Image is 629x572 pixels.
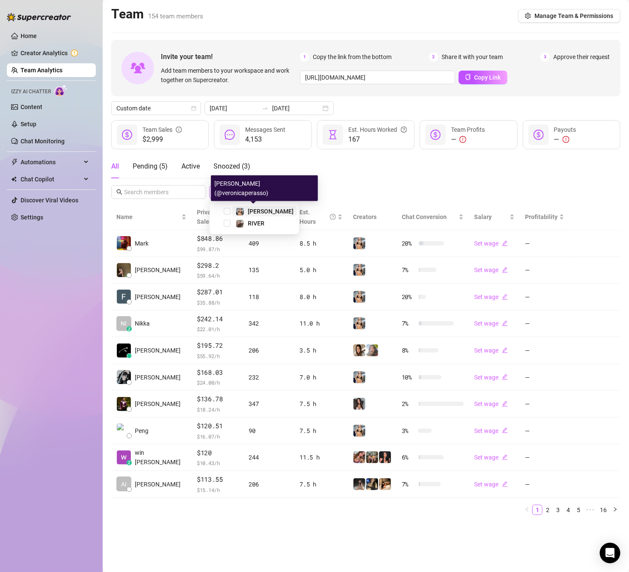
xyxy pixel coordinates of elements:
[533,505,542,515] a: 1
[474,347,508,354] a: Set wageedit
[121,319,127,328] span: NI
[402,265,415,275] span: 7 %
[248,220,264,227] span: RIVER
[133,161,168,172] div: Pending ( 5 )
[402,292,415,302] span: 20 %
[142,134,182,145] span: $2,999
[197,378,238,387] span: $ 24.00 /h
[135,373,181,382] span: [PERSON_NAME]
[197,394,238,404] span: $136.78
[520,311,570,338] td: —
[11,176,17,182] img: Chat Copilot
[401,125,407,134] span: question-circle
[451,134,485,145] div: —
[300,239,343,248] div: 8.5 h
[245,126,285,133] span: Messages Sent
[534,130,544,140] span: dollar-circle
[532,505,543,515] li: 1
[474,320,508,327] a: Set wageedit
[534,12,614,19] span: Manage Team & Permissions
[262,105,269,112] span: swap-right
[121,480,127,489] span: AI
[353,425,365,437] img: Veronica
[353,264,365,276] img: Veronica
[7,13,71,21] img: logo-BBDzfeDw.svg
[21,172,81,186] span: Chat Copilot
[117,263,131,277] img: Ann Margarett R…
[249,239,289,248] div: 409
[21,197,78,204] a: Discover Viral Videos
[465,74,471,80] span: copy
[197,261,238,271] span: $298.2
[300,453,343,462] div: 11.5 h
[300,346,343,355] div: 3.5 h
[176,125,182,134] span: info-circle
[116,212,180,222] span: Name
[300,207,336,226] div: Est. Hours
[135,399,181,409] span: [PERSON_NAME]
[197,474,238,485] span: $113.55
[197,432,238,441] span: $ 16.07 /h
[429,52,439,62] span: 2
[117,370,131,384] img: Brandon Parra
[300,373,343,382] div: 7.0 h
[522,505,532,515] li: Previous Page
[584,505,597,515] span: •••
[502,481,508,487] span: edit
[135,319,150,328] span: Nikka
[148,12,203,20] span: 154 team members
[574,505,583,515] a: 5
[117,450,131,465] img: win jshshs
[610,505,620,515] li: Next Page
[474,400,508,407] a: Set wageedit
[540,52,550,62] span: 3
[525,213,558,220] span: Profitability
[236,208,244,216] img: Veronica
[520,471,570,498] td: —
[197,421,238,431] span: $120.51
[249,399,289,409] div: 347
[142,125,182,134] div: Team Sales
[610,505,620,515] button: right
[161,51,300,62] span: Invite your team!
[564,505,573,515] a: 4
[11,159,18,166] span: thunderbolt
[353,371,365,383] img: Veronica
[328,130,338,140] span: hourglass
[249,373,289,382] div: 232
[197,314,238,324] span: $242.14
[225,130,235,140] span: message
[248,208,294,215] span: [PERSON_NAME]
[117,290,131,304] img: Freddy
[111,204,192,230] th: Name
[460,136,466,143] span: exclamation-circle
[197,287,238,297] span: $287.01
[520,364,570,391] td: —
[353,451,365,463] img: Apex
[300,52,309,62] span: 1
[402,426,415,436] span: 3 %
[210,104,258,113] input: Start date
[600,543,620,563] div: Open Intercom Messenger
[197,209,217,225] span: Private Sales
[402,373,415,382] span: 10 %
[249,426,289,436] div: 90
[525,13,531,19] span: setting
[379,451,391,463] img: Envy
[181,162,200,170] span: Active
[522,505,532,515] button: left
[262,105,269,112] span: to
[379,478,391,490] img: Aubrey
[197,341,238,351] span: $195.72
[249,292,289,302] div: 118
[353,478,365,490] img: Aubrey
[197,245,238,253] span: $ 99.87 /h
[597,505,610,515] li: 16
[197,448,238,458] span: $120
[366,478,378,490] img: Steph
[111,161,119,172] div: All
[451,126,485,133] span: Team Profits
[474,267,508,273] a: Set wageedit
[430,130,441,140] span: dollar-circle
[353,398,365,410] img: Krystal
